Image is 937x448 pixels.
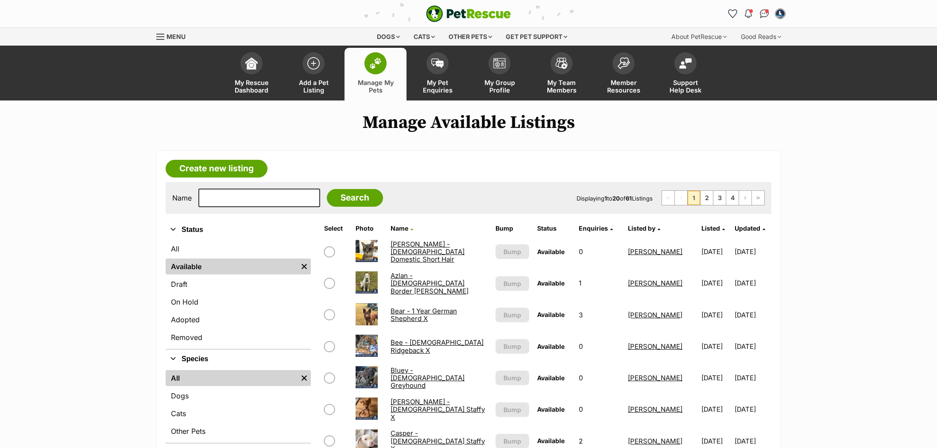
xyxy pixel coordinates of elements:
a: Cats [166,406,311,421]
th: Status [534,221,574,236]
img: notifications-46538b983faf8c2785f20acdc204bb7945ddae34d4c08c2a6579f10ce5e182be.svg [745,9,752,18]
a: Manage My Pets [345,48,407,100]
a: [PERSON_NAME] [628,247,682,256]
button: Species [166,353,311,365]
span: First page [662,191,674,205]
span: Add a Pet Listing [294,79,333,94]
a: Conversations [757,7,771,21]
input: Search [327,189,383,207]
a: All [166,370,298,386]
span: Updated [735,224,760,232]
a: Add a Pet Listing [283,48,345,100]
button: Bump [496,276,529,291]
span: My Pet Enquiries [418,79,457,94]
td: [DATE] [735,300,771,330]
a: Menu [156,28,192,44]
span: My Rescue Dashboard [232,79,271,94]
th: Photo [352,221,387,236]
a: Last page [752,191,764,205]
td: [DATE] [735,363,771,393]
a: Dogs [166,388,311,404]
th: Bump [492,221,533,236]
a: Azlan - [DEMOGRAPHIC_DATA] Border [PERSON_NAME] [391,271,468,295]
nav: Pagination [662,190,765,205]
span: Bump [503,342,521,351]
label: Name [172,194,192,202]
td: 0 [575,236,623,267]
button: Bump [496,402,529,417]
a: Page 4 [726,191,739,205]
span: Manage My Pets [356,79,395,94]
td: 3 [575,300,623,330]
a: On Hold [166,294,311,310]
div: Dogs [371,28,406,46]
a: [PERSON_NAME] [628,311,682,319]
a: Name [391,224,413,232]
a: My Team Members [530,48,592,100]
a: My Rescue Dashboard [221,48,283,100]
span: Available [537,311,565,318]
span: Bump [503,310,521,320]
img: group-profile-icon-3fa3cf56718a62981997c0bc7e787c4b2cf8bcc04b72c1350f741eb67cf2f40e.svg [493,58,506,69]
td: 0 [575,363,623,393]
div: Other pets [442,28,498,46]
button: Status [166,224,311,236]
td: [DATE] [735,331,771,362]
a: [PERSON_NAME] [628,374,682,382]
span: Listed by [628,224,655,232]
button: Bump [496,371,529,385]
span: Page 1 [688,191,700,205]
img: help-desk-icon-fdf02630f3aa405de69fd3d07c3f3aa587a6932b1a1747fa1d2bba05be0121f9.svg [679,58,692,69]
a: Other Pets [166,423,311,439]
a: Favourites [725,7,740,21]
td: [DATE] [735,394,771,425]
span: Listed [701,224,720,232]
img: chat-41dd97257d64d25036548639549fe6c8038ab92f7586957e7f3b1b290dea8141.svg [760,9,769,18]
ul: Account quick links [725,7,787,21]
img: manage-my-pets-icon-02211641906a0b7f246fdf0571729dbe1e7629f14944591b6c1af311fb30b64b.svg [369,58,382,69]
button: My account [773,7,787,21]
button: Notifications [741,7,755,21]
a: All [166,241,311,257]
span: Previous page [675,191,687,205]
td: [DATE] [698,300,734,330]
span: translation missing: en.admin.listings.index.attributes.enquiries [579,224,608,232]
a: Remove filter [298,259,311,274]
th: Select [321,221,351,236]
a: Next page [739,191,751,205]
a: Draft [166,276,311,292]
span: Bump [503,373,521,382]
div: Status [166,239,311,349]
span: Name [391,224,408,232]
td: [DATE] [698,268,734,298]
td: 1 [575,268,623,298]
a: PetRescue [426,5,511,22]
a: Removed [166,329,311,345]
img: add-pet-listing-icon-0afa8454b4691262ce3f59096e99ab1cd57d4a30225e0717b998d2c9b9846f56.svg [307,57,320,70]
span: Available [537,406,565,413]
a: Page 3 [713,191,726,205]
button: Bump [496,244,529,259]
span: Bump [503,279,521,288]
img: team-members-icon-5396bd8760b3fe7c0b43da4ab00e1e3bb1a5d9ba89233759b79545d2d3fc5d0d.svg [555,58,568,69]
a: Available [166,259,298,274]
a: Listed [701,224,725,232]
span: Support Help Desk [666,79,705,94]
a: Bluey - [DEMOGRAPHIC_DATA] Greyhound [391,366,465,390]
a: [PERSON_NAME] [628,437,682,445]
img: logo-e224e6f780fb5917bec1dbf3a21bbac754714ae5b6737aabdf751b685950b380.svg [426,5,511,22]
td: [DATE] [698,363,734,393]
span: My Group Profile [480,79,519,94]
a: Remove filter [298,370,311,386]
img: pet-enquiries-icon-7e3ad2cf08bfb03b45e93fb7055b45f3efa6380592205ae92323e6603595dc1f.svg [431,58,444,68]
div: Species [166,368,311,443]
a: My Pet Enquiries [407,48,468,100]
button: Bump [496,339,529,354]
span: Available [537,279,565,287]
span: Bump [503,436,521,446]
div: Cats [407,28,441,46]
span: Menu [166,33,186,40]
strong: 1 [604,195,607,202]
span: Displaying to of Listings [577,195,653,202]
button: Bump [496,308,529,322]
